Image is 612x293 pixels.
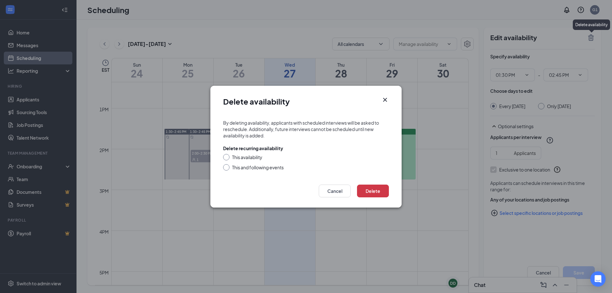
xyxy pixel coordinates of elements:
[223,145,283,151] div: Delete recurring availability
[381,96,389,104] svg: Cross
[232,164,284,171] div: This and following events
[590,271,606,287] div: Open Intercom Messenger
[381,96,389,104] button: Close
[357,185,389,197] button: Delete
[223,96,290,107] h1: Delete availability
[573,19,610,30] div: Delete availability
[232,154,262,160] div: This availability
[319,185,351,197] button: Cancel
[223,120,389,139] div: By deleting availability, applicants with scheduled interviews will be asked to reschedule. Addit...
